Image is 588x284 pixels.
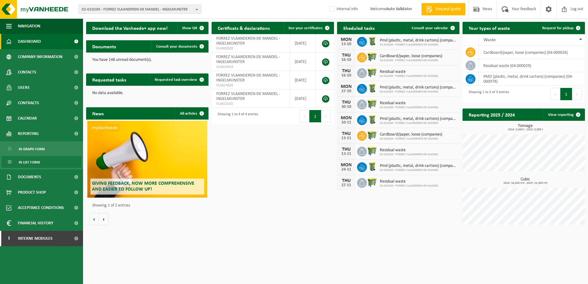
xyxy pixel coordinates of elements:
img: WB-0240-HPE-GN-50 [367,83,377,93]
span: 02-010209 - FORREZ VLAANDEREN-DE MANDEL [380,59,442,62]
span: Residual waste [380,101,439,106]
span: In list form [19,156,40,168]
span: VLA902020 [216,46,285,51]
button: Volgende [99,213,109,225]
h2: Reporting 2025 / 2024 [463,108,521,120]
a: Consult your calendar [407,22,459,34]
a: myVanheede Giving feedback, now more comprehensive and easier to follow up! [87,121,207,198]
span: 02-010209 - FORREZ VLAANDEREN-DE MANDEL [380,184,439,188]
div: 16-10 [340,73,352,78]
span: Residual waste [380,69,439,74]
span: FORREZ VLAANDEREN-DE MANDEL - INGELMUNSTER [216,73,280,83]
div: Showing 1 to 3 of 3 entries [466,87,509,101]
img: WB-0660-HPE-GN-50 [367,146,377,156]
span: Financial History [18,215,53,231]
div: 13-11 [340,152,352,156]
div: THU [340,131,352,136]
span: Users [18,80,30,95]
td: PMD (plastic, metal, drink cartons) (companies) (04-000978) [479,72,585,86]
a: All articles [175,107,208,120]
span: Pmd (plastic, metal, drink cartons) (companies) [380,85,456,90]
div: MON [340,116,352,120]
img: WB-0240-HPE-GN-50 [367,161,377,172]
div: 27-11 [340,183,352,187]
div: 24-11 [340,168,352,172]
span: myVanheede [90,124,119,132]
div: THU [340,100,352,105]
strong: Auto Validator [386,7,412,11]
div: 10-11 [340,120,352,125]
td: cardboard/paper, loose (companies) (04-000026) [479,46,585,59]
span: In graph form [19,143,45,155]
h2: Requested tasks [86,73,132,85]
span: Company information [18,49,62,65]
span: 02-010209 - FORREZ VLAANDEREN-DE MANDEL [380,168,456,172]
div: MON [340,37,352,42]
button: 02-010209 - FORREZ VLAANDEREN-DE MANDEL - INGELMUNSTER [78,5,201,14]
span: 02-010209 - FORREZ VLAANDEREN-DE MANDEL [380,153,439,156]
img: WB-0660-HPE-GN-50 [367,52,377,62]
p: You have 148 unread document(s). [92,58,202,62]
div: THU [340,147,352,152]
div: 13-11 [340,136,352,140]
span: See your certificates [288,26,323,30]
span: Documents [18,169,41,185]
span: Navigation [18,18,40,34]
span: Cardboard/paper, loose (companies) [380,54,442,59]
td: residual waste (04-000029) [479,59,585,72]
span: 2024: 34,820 m3 - 2025: 24,360 m3 [466,182,585,185]
span: Residual waste [380,179,439,184]
span: Reporting [18,126,39,141]
a: Request for pickup [537,22,584,34]
div: THU [340,69,352,73]
span: Request for pickup [542,26,574,30]
div: THU [340,53,352,58]
a: In graph form [2,143,81,155]
h2: Sheduled tasks [337,22,381,34]
div: 16-10 [340,58,352,62]
img: WB-0240-HPE-GN-50 [367,36,377,46]
div: MON [340,163,352,168]
span: 02-010209 - FORREZ VLAANDEREN-DE MANDEL [380,43,456,47]
div: 13-10 [340,42,352,46]
button: Next [321,110,331,122]
span: VLA614424 [216,65,285,69]
label: Internal info [328,5,358,14]
span: Giving feedback, now more comprehensive and easier to follow up! [92,181,194,192]
img: WB-0240-HPE-GN-50 [367,114,377,125]
button: Show QR [177,22,208,34]
span: 2024: 0,000 t - 2025: 0,085 t [466,128,585,131]
h2: Documents [86,40,122,52]
span: Pmd (plastic, metal, drink cartons) (companies) [380,164,456,168]
h2: Download the Vanheede+ app now! [86,22,174,34]
span: 02-010209 - FORREZ VLAANDEREN-DE MANDEL [380,74,439,78]
span: Pmd (plastic, metal, drink cartons) (companies) [380,38,456,43]
span: Waste [483,37,496,42]
span: Request quote [434,6,462,12]
a: Request quote [421,3,465,15]
span: 02-010209 - FORREZ VLAANDEREN-DE MANDEL - INGELMUNSTER [82,5,193,14]
img: WB-0660-HPE-GN-50 [367,130,377,140]
span: Cardboard/paper, loose (companies) [380,132,442,137]
span: Contracts [18,95,39,111]
a: Requested task overview [150,73,208,86]
p: No data available. [92,91,202,95]
span: Requested task overview [155,78,197,82]
div: Showing 1 to 4 of 4 entries [215,109,258,123]
span: 02-010209 - FORREZ VLAANDEREN-DE MANDEL [380,121,456,125]
td: [DATE] [290,34,316,53]
h2: Certificats & declarations [212,22,276,34]
button: Previous [300,110,309,122]
span: Dashboard [18,34,41,49]
span: Consult your calendar [412,26,448,30]
td: [DATE] [290,71,316,89]
span: VLA614426 [216,83,285,88]
p: Showing 1 of 2 entries [92,203,205,208]
span: 02-010209 - FORREZ VLAANDEREN-DE MANDEL [380,90,456,94]
span: FORREZ VLAANDEREN-DE MANDEL - INGELMUNSTER [216,55,280,64]
button: 1 [309,110,321,122]
div: MON [340,84,352,89]
a: View reporting [543,108,584,121]
img: WB-0660-HPE-GN-50 [367,67,377,78]
button: Previous [550,88,560,100]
